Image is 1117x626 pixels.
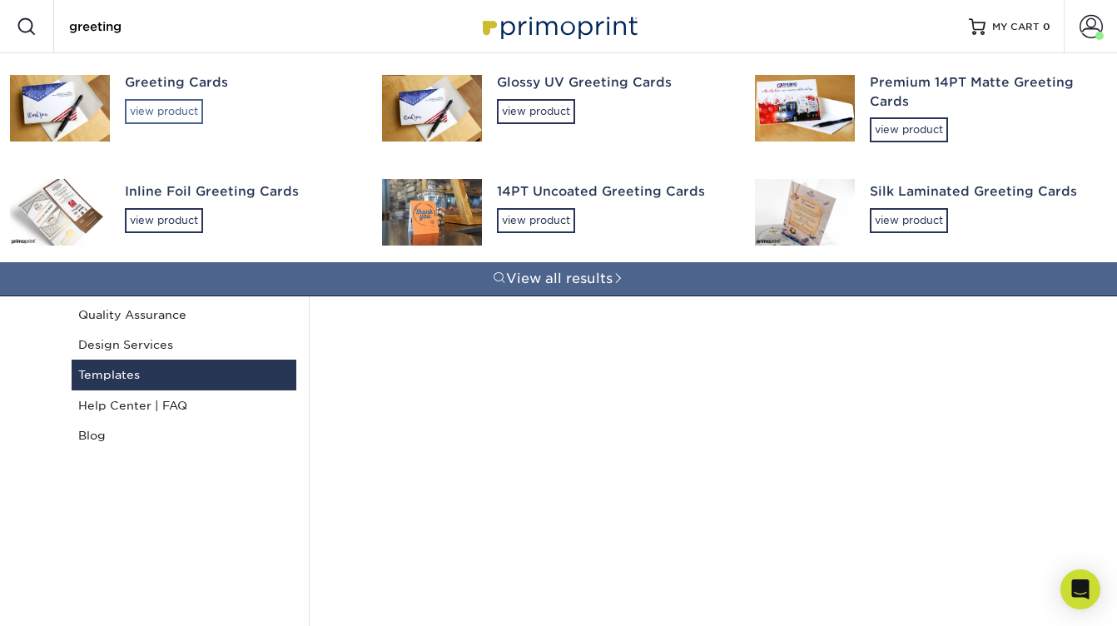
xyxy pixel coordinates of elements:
div: 14PT Uncoated Greeting Cards [497,182,724,201]
a: 14PT Uncoated Greeting Cardsview product [372,162,744,262]
a: Design Services [72,330,296,360]
div: Glossy UV Greeting Cards [497,73,724,92]
a: Templates [72,360,296,390]
div: Open Intercom Messenger [1060,569,1100,609]
img: Premium 14PT Matte Greeting Cards [755,74,855,141]
div: view product [125,99,203,124]
div: view product [870,208,948,233]
div: Silk Laminated Greeting Cards [870,182,1097,201]
a: Blog [72,420,296,450]
a: Glossy UV Greeting Cardsview product [372,53,744,162]
div: view product [870,117,948,142]
iframe: Google Customer Reviews [4,575,141,620]
span: MY CART [992,20,1040,34]
a: Premium 14PT Matte Greeting Cardsview product [745,53,1117,162]
span: 0 [1043,21,1050,32]
img: 14PT Uncoated Greeting Cards [382,179,482,246]
a: Quality Assurance [72,300,296,330]
a: Help Center | FAQ [72,390,296,420]
a: Silk Laminated Greeting Cardsview product [745,162,1117,262]
img: Inline Foil Greeting Cards [10,179,110,246]
div: Inline Foil Greeting Cards [125,182,352,201]
img: Glossy UV Greeting Cards [382,74,482,141]
div: view product [497,208,575,233]
img: Greeting Cards [10,74,110,141]
div: Greeting Cards [125,73,352,92]
div: Premium 14PT Matte Greeting Cards [870,73,1097,111]
img: Primoprint [475,8,642,44]
input: SEARCH PRODUCTS..... [67,17,230,37]
div: view product [497,99,575,124]
img: Silk Laminated Greeting Cards [755,179,855,246]
div: view product [125,208,203,233]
